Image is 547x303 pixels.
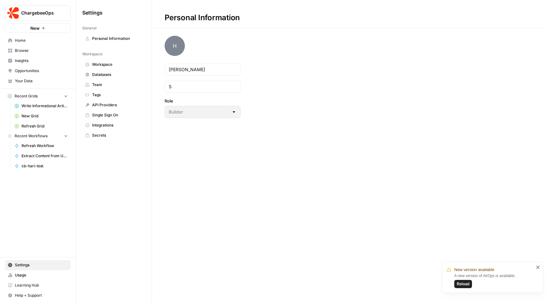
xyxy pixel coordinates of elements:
span: Settings [15,262,68,268]
a: Your Data [5,76,71,86]
img: ChargebeeOps Logo [7,7,19,19]
a: Home [5,35,71,46]
a: Refresh Workflow [12,141,71,151]
a: Single Sign On [82,110,145,120]
button: Workspace: ChargebeeOps [5,5,71,21]
span: Learning Hub [15,282,68,288]
button: close [536,265,540,270]
a: cb-hari-test [12,161,71,171]
span: cb-hari-test [22,163,68,169]
span: Recent Grids [15,93,38,99]
a: Usage [5,270,71,280]
a: Opportunities [5,66,71,76]
a: Secrets [82,130,145,140]
a: New Grid [12,111,71,121]
span: Settings [82,9,103,16]
span: Team [92,82,142,88]
span: Integrations [92,122,142,128]
button: Reload [454,280,472,288]
span: Recent Workflows [15,133,47,139]
div: Personal Information [152,13,253,23]
a: Tags [82,90,145,100]
button: New [5,23,71,33]
span: Reload [457,281,469,287]
span: Workspace [82,51,103,57]
a: Extract Content from URL [12,151,71,161]
span: Browse [15,48,68,53]
a: Settings [5,260,71,270]
span: General [82,25,97,31]
span: New Grid [22,113,68,119]
span: Insights [15,58,68,64]
a: Browse [5,46,71,56]
button: Help + Support [5,290,71,300]
span: API Providers [92,102,142,108]
a: Learning Hub [5,280,71,290]
span: Tags [92,92,142,98]
span: Home [15,38,68,43]
a: Workspace [82,59,145,70]
span: Your Data [15,78,68,84]
span: Personal Information [92,36,142,41]
span: Single Sign On [92,112,142,118]
span: Refresh Grid [22,123,68,129]
a: Databases [82,70,145,80]
span: Write Informational Articles [22,103,68,109]
span: H [165,36,185,56]
a: Refresh Grid [12,121,71,131]
button: Recent Workflows [5,131,71,141]
span: Opportunities [15,68,68,74]
a: Write Informational Articles [12,101,71,111]
span: New version available [454,267,494,273]
span: Usage [15,272,68,278]
a: API Providers [82,100,145,110]
div: A new version of AirOps is available. [454,273,534,288]
span: Databases [92,72,142,77]
span: Refresh Workflow [22,143,68,149]
span: Secrets [92,133,142,138]
a: Integrations [82,120,145,130]
a: Team [82,80,145,90]
a: Insights [5,56,71,66]
label: Role [165,98,241,104]
a: Personal Information [82,34,145,44]
span: New [30,25,40,31]
button: Recent Grids [5,91,71,101]
span: Help + Support [15,293,68,298]
span: ChargebeeOps [21,10,60,16]
span: Extract Content from URL [22,153,68,159]
span: Workspace [92,62,142,67]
